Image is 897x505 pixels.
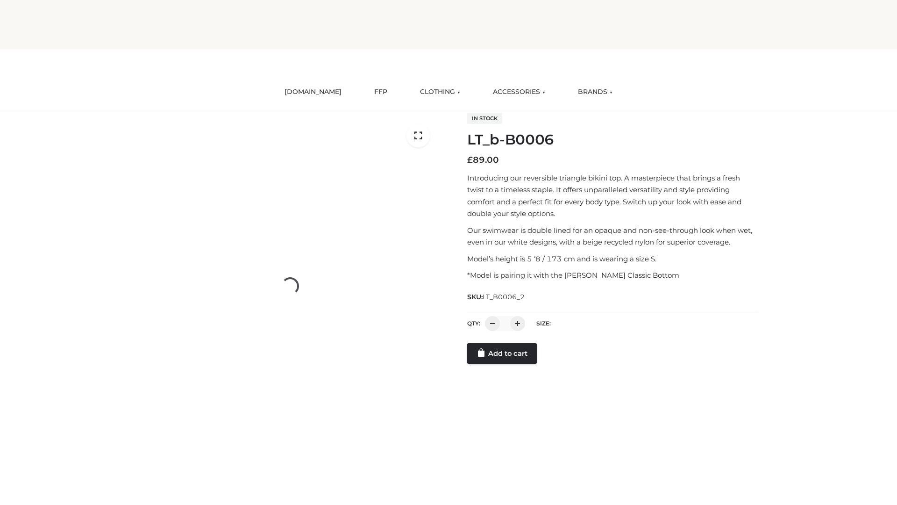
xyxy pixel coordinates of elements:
h1: LT_b-B0006 [467,131,758,148]
a: [DOMAIN_NAME] [278,82,349,102]
p: *Model is pairing it with the [PERSON_NAME] Classic Bottom [467,269,758,281]
label: QTY: [467,320,480,327]
a: ACCESSORIES [486,82,552,102]
p: Model’s height is 5 ‘8 / 173 cm and is wearing a size S. [467,253,758,265]
span: £ [467,155,473,165]
label: Size: [536,320,551,327]
bdi: 89.00 [467,155,499,165]
p: Our swimwear is double lined for an opaque and non-see-through look when wet, even in our white d... [467,224,758,248]
a: BRANDS [571,82,619,102]
span: LT_B0006_2 [483,293,525,301]
a: CLOTHING [413,82,467,102]
a: Add to cart [467,343,537,364]
span: SKU: [467,291,526,303]
a: FFP [367,82,394,102]
span: In stock [467,113,502,124]
p: Introducing our reversible triangle bikini top. A masterpiece that brings a fresh twist to a time... [467,172,758,220]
